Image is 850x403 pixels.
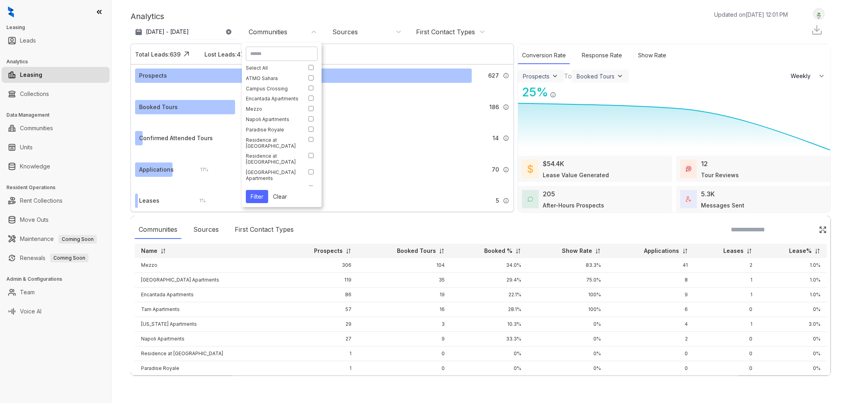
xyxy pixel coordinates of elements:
[281,317,358,332] td: 29
[701,159,708,168] div: 12
[439,248,445,254] img: sorting
[686,166,691,172] img: TourReviews
[131,10,164,22] p: Analytics
[786,69,830,83] button: Weekly
[791,72,815,80] span: Weekly
[20,86,49,102] a: Collections
[20,193,63,209] a: Rent Collections
[6,58,111,65] h3: Analytics
[246,106,300,112] div: Mezzo
[759,273,827,288] td: 1.0%
[6,184,111,191] h3: Resident Operations
[249,27,287,36] div: Communities
[281,346,358,361] td: 1
[135,302,281,317] td: Tam Apartments
[20,67,42,83] a: Leasing
[496,196,499,205] span: 5
[701,201,744,209] div: Messages Sent
[528,376,607,391] td: 0%
[723,247,744,255] p: Leases
[2,86,110,102] li: Collections
[503,104,509,110] img: Info
[503,72,509,79] img: Info
[695,302,759,317] td: 0
[528,317,607,332] td: 0%
[802,226,809,233] img: SearchIcon
[345,248,351,254] img: sorting
[759,376,827,391] td: 0%
[6,24,111,31] h3: Leasing
[20,212,49,228] a: Move Outs
[281,302,358,317] td: 57
[607,302,694,317] td: 6
[634,47,670,64] div: Show Rate
[528,288,607,302] td: 100%
[314,247,343,255] p: Prospects
[492,165,499,174] span: 70
[644,247,679,255] p: Applications
[246,75,300,81] div: ATMO Sahara
[503,198,509,204] img: Info
[246,169,300,181] div: [GEOGRAPHIC_DATA] Apartments
[135,317,281,332] td: [US_STATE] Apartments
[488,71,499,80] span: 627
[759,346,827,361] td: 0%
[484,247,512,255] p: Booked %
[2,250,110,266] li: Renewals
[451,361,528,376] td: 0%
[6,276,111,283] h3: Admin & Configurations
[246,65,300,71] div: Select All
[811,24,823,36] img: Download
[139,165,174,174] div: Applications
[281,273,358,288] td: 119
[562,247,592,255] p: Show Rate
[358,288,451,302] td: 19
[695,361,759,376] td: 0
[131,25,238,39] button: [DATE] - [DATE]
[358,302,451,317] td: 16
[528,302,607,317] td: 100%
[543,159,564,168] div: $54.4K
[543,201,604,209] div: After-Hours Prospects
[6,112,111,119] h3: Data Management
[2,33,110,49] li: Leads
[135,361,281,376] td: Paradise Royale
[358,346,451,361] td: 0
[2,303,110,319] li: Voice AI
[146,28,189,36] p: [DATE] - [DATE]
[789,247,812,255] p: Lease%
[528,346,607,361] td: 0%
[489,103,499,112] span: 186
[135,258,281,273] td: Mezzo
[578,47,626,64] div: Response Rate
[2,139,110,155] li: Units
[607,346,694,361] td: 0
[695,332,759,346] td: 0
[595,248,601,254] img: sorting
[515,248,521,254] img: sorting
[2,231,110,247] li: Maintenance
[518,47,570,64] div: Conversion Rate
[551,72,559,80] img: ViewFilterArrow
[235,103,254,112] div: 30 %
[416,27,475,36] div: First Contact Types
[139,134,213,143] div: Confirmed Attended Tours
[139,196,159,205] div: Leases
[523,73,550,80] div: Prospects
[607,258,694,273] td: 41
[528,332,607,346] td: 0%
[246,190,268,203] button: Filter
[607,317,694,332] td: 4
[556,84,568,96] img: Click Icon
[616,72,624,80] img: ViewFilterArrow
[139,71,167,80] div: Prospects
[231,221,298,239] div: First Contact Types
[246,153,300,165] div: Residence at [GEOGRAPHIC_DATA]
[759,317,827,332] td: 3.0%
[543,171,609,179] div: Lease Value Generated
[518,83,548,101] div: 25 %
[281,288,358,302] td: 86
[2,193,110,209] li: Rent Collections
[528,361,607,376] td: 0%
[20,139,33,155] a: Units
